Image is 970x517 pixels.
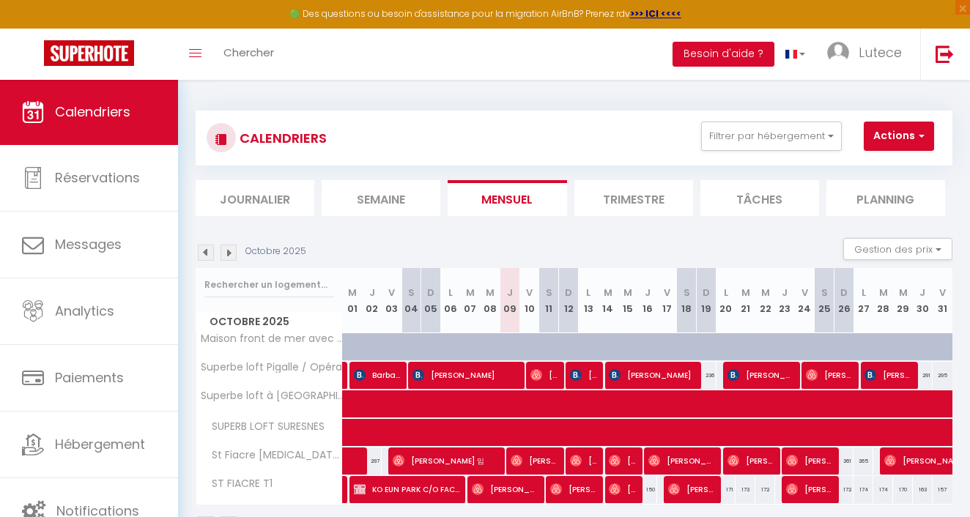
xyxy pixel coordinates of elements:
th: 30 [913,268,933,333]
th: 23 [775,268,795,333]
th: 10 [519,268,539,333]
div: 365 [854,447,873,475]
th: 21 [736,268,755,333]
abbr: D [840,286,848,300]
span: Lutece [859,43,902,62]
abbr: J [782,286,788,300]
img: Super Booking [44,40,134,66]
div: 150 [637,476,657,503]
button: Gestion des prix [843,238,952,260]
span: Barbarina [PERSON_NAME] [354,361,400,389]
th: 26 [834,268,854,333]
span: Octobre 2025 [196,311,342,332]
abbr: S [546,286,552,300]
abbr: M [466,286,475,300]
th: 07 [461,268,481,333]
div: 172 [755,476,775,503]
th: 05 [421,268,441,333]
th: 14 [598,268,618,333]
img: logout [936,45,954,63]
th: 12 [559,268,579,333]
li: Semaine [322,180,440,216]
abbr: D [703,286,710,300]
abbr: D [565,286,572,300]
div: 291 [913,362,933,389]
button: Besoin d'aide ? [673,42,774,67]
th: 25 [815,268,834,333]
span: [PERSON_NAME] [609,447,635,475]
th: 22 [755,268,775,333]
abbr: J [645,286,651,300]
span: [PERSON_NAME] [609,475,635,503]
a: ... Lutece [816,29,920,80]
span: [PERSON_NAME] [570,361,596,389]
abbr: M [623,286,632,300]
span: Chercher [223,45,274,60]
div: 170 [893,476,913,503]
span: [PERSON_NAME] [412,361,518,389]
span: [PERSON_NAME] [PERSON_NAME] [570,447,596,475]
h3: CALENDRIERS [236,122,327,155]
abbr: S [408,286,415,300]
th: 20 [717,268,736,333]
abbr: M [899,286,908,300]
span: ST FIACRE T1 [199,476,276,492]
div: 157 [933,476,952,503]
abbr: M [486,286,495,300]
th: 28 [873,268,893,333]
abbr: S [684,286,690,300]
abbr: M [604,286,612,300]
li: Journalier [196,180,314,216]
abbr: V [939,286,946,300]
abbr: M [879,286,888,300]
th: 19 [697,268,717,333]
li: Planning [826,180,945,216]
abbr: V [801,286,808,300]
div: 174 [873,476,893,503]
div: 171 [717,476,736,503]
abbr: L [724,286,728,300]
div: 172 [834,476,854,503]
span: [PERSON_NAME] [727,447,774,475]
th: 13 [579,268,599,333]
div: 173 [736,476,755,503]
span: Superbe loft à [GEOGRAPHIC_DATA]/ [GEOGRAPHIC_DATA] [199,390,345,401]
span: St Fiacre [MEDICAL_DATA] [199,447,345,464]
abbr: V [526,286,533,300]
button: Actions [864,122,934,151]
th: 17 [657,268,677,333]
th: 31 [933,268,952,333]
span: [PERSON_NAME] [PERSON_NAME] [865,361,911,389]
abbr: V [388,286,395,300]
abbr: L [586,286,590,300]
p: Octobre 2025 [245,245,306,258]
input: Rechercher un logement... [204,272,334,298]
abbr: M [348,286,357,300]
th: 24 [795,268,815,333]
th: 11 [539,268,559,333]
span: [PERSON_NAME] [550,475,596,503]
th: 27 [854,268,873,333]
a: Chercher [212,29,285,80]
span: Paiements [55,368,124,387]
abbr: M [761,286,770,300]
span: [PERSON_NAME] [727,361,793,389]
img: ... [827,42,849,64]
div: 361 [834,447,854,475]
abbr: D [427,286,434,300]
th: 16 [637,268,657,333]
span: [PERSON_NAME] [530,361,557,389]
span: Hébergement [55,435,145,453]
th: 06 [441,268,461,333]
span: Analytics [55,302,114,320]
th: 18 [677,268,697,333]
abbr: S [821,286,828,300]
span: [PERSON_NAME] Estañ [786,447,832,475]
th: 04 [401,268,421,333]
li: Mensuel [448,180,566,216]
span: [PERSON_NAME] [806,361,852,389]
li: Trimestre [574,180,693,216]
div: 295 [933,362,952,389]
span: Superbe loft Pigalle / Opéra [199,362,342,373]
abbr: L [448,286,453,300]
